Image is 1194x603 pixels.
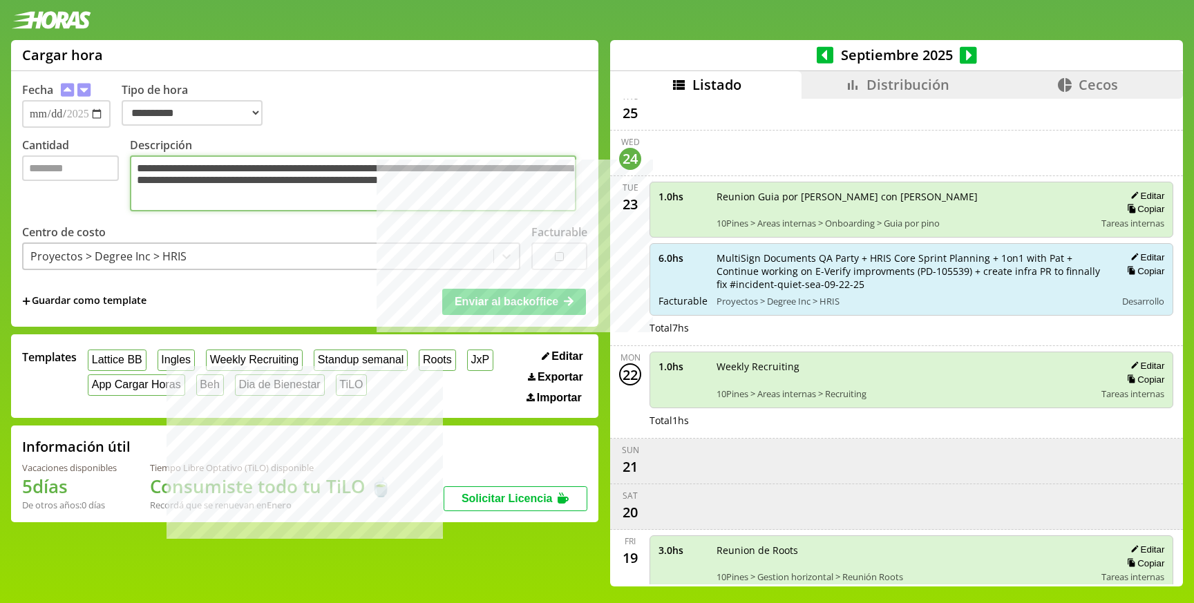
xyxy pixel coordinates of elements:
[1126,360,1164,372] button: Editar
[467,350,493,371] button: JxP
[620,352,641,363] div: Mon
[88,374,185,396] button: App Cargar Horas
[619,102,641,124] div: 25
[1101,387,1164,400] span: Tareas internas
[462,492,553,504] span: Solicitar Licencia
[1126,544,1164,555] button: Editar
[419,350,455,371] button: Roots
[658,360,707,373] span: 1.0 hs
[22,155,119,181] input: Cantidad
[22,474,117,499] h1: 5 días
[22,461,117,474] div: Vacaciones disponibles
[658,544,707,557] span: 3.0 hs
[538,371,583,383] span: Exportar
[619,148,641,170] div: 24
[150,474,392,499] h1: Consumiste todo tu TiLO 🍵
[625,535,636,547] div: Fri
[1101,217,1164,229] span: Tareas internas
[130,155,576,211] textarea: Descripción
[442,289,586,315] button: Enviar al backoffice
[1123,557,1164,569] button: Copiar
[717,544,1092,557] span: Reunion de Roots
[692,75,741,94] span: Listado
[619,363,641,385] div: 22
[866,75,949,94] span: Distribución
[538,350,587,363] button: Editar
[551,350,582,363] span: Editar
[1122,295,1164,307] span: Desarrollo
[158,350,195,371] button: Ingles
[455,296,558,307] span: Enviar al backoffice
[11,11,91,29] img: logotipo
[717,190,1092,203] span: Reunion Guia por [PERSON_NAME] con [PERSON_NAME]
[619,547,641,569] div: 19
[130,137,587,215] label: Descripción
[30,249,187,264] div: Proyectos > Degree Inc > HRIS
[1123,374,1164,385] button: Copiar
[1123,265,1164,277] button: Copiar
[524,370,587,384] button: Exportar
[619,193,641,216] div: 23
[122,82,274,128] label: Tipo de hora
[717,251,1106,291] span: MultiSign Documents QA Party + HRIS Core Sprint Planning + 1on1 with Pat + Continue working on E-...
[717,387,1092,400] span: 10Pines > Areas internas > Recruiting
[22,499,117,511] div: De otros años: 0 días
[22,294,146,309] span: +Guardar como template
[22,294,30,309] span: +
[1126,190,1164,202] button: Editar
[267,499,292,511] b: Enero
[622,444,639,456] div: Sun
[22,137,130,215] label: Cantidad
[314,350,408,371] button: Standup semanal
[650,414,1173,427] div: Total 1 hs
[717,360,1092,373] span: Weekly Recruiting
[22,437,131,456] h2: Información útil
[717,295,1106,307] span: Proyectos > Degree Inc > HRIS
[1123,203,1164,215] button: Copiar
[658,251,707,265] span: 6.0 hs
[717,571,1092,583] span: 10Pines > Gestion horizontal > Reunión Roots
[833,46,960,64] span: Septiembre 2025
[235,374,325,396] button: Dia de Bienestar
[623,182,638,193] div: Tue
[658,294,707,307] span: Facturable
[22,46,103,64] h1: Cargar hora
[531,224,587,240] label: Facturable
[122,100,263,126] select: Tipo de hora
[22,224,106,240] label: Centro de costo
[650,321,1173,334] div: Total 7 hs
[619,501,641,524] div: 20
[610,99,1183,584] div: scrollable content
[196,374,224,396] button: Beh
[1101,571,1164,583] span: Tareas internas
[623,490,638,501] div: Sat
[717,217,1092,229] span: 10Pines > Areas internas > Onboarding > Guia por pino
[150,461,392,474] div: Tiempo Libre Optativo (TiLO) disponible
[88,350,146,371] button: Lattice BB
[444,486,587,511] button: Solicitar Licencia
[22,350,77,365] span: Templates
[537,392,582,404] span: Importar
[336,374,368,396] button: TiLO
[22,82,53,97] label: Fecha
[150,499,392,511] div: Recordá que se renuevan en
[206,350,303,371] button: Weekly Recruiting
[658,190,707,203] span: 1.0 hs
[619,456,641,478] div: 21
[1126,251,1164,263] button: Editar
[621,136,640,148] div: Wed
[1079,75,1118,94] span: Cecos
